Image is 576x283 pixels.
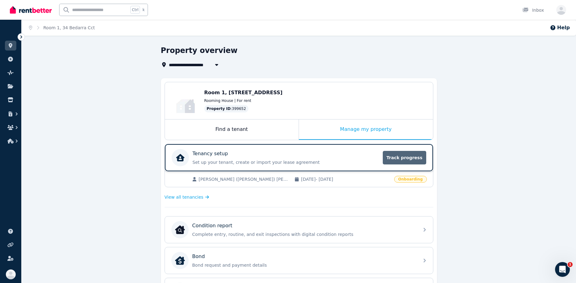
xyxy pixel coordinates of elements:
[192,253,205,260] p: Bond
[383,151,426,164] span: Track progress
[130,6,140,14] span: Ctrl
[165,194,203,200] span: View all tenancies
[43,25,95,30] a: Room 1, 34 Bedarra Cct
[192,262,415,268] p: Bond request and payment details
[10,5,52,14] img: RentBetter
[299,119,433,140] div: Manage my property
[175,225,185,235] img: Condition report
[161,46,238,55] h1: Property overview
[555,262,570,277] iframe: Intercom live chat
[22,20,102,36] nav: Breadcrumb
[204,105,249,112] div: : 399652
[199,176,288,182] span: [PERSON_NAME] ([PERSON_NAME]) [PERSON_NAME]
[550,24,570,31] button: Help
[204,98,251,103] span: Rooming House | For rent
[193,159,379,165] p: Set up your tenant, create or import your lease agreement
[301,176,390,182] span: [DATE] - [DATE]
[165,216,433,243] a: Condition reportCondition reportComplete entry, routine, and exit inspections with digital condit...
[394,176,427,183] span: Onboarding
[175,256,185,265] img: Bond
[568,262,573,267] span: 1
[142,7,145,12] span: k
[165,247,433,274] a: BondBondBond request and payment details
[165,194,209,200] a: View all tenancies
[165,119,299,140] div: Find a tenant
[192,222,232,229] p: Condition report
[193,150,228,157] p: Tenancy setup
[192,231,415,237] p: Complete entry, routine, and exit inspections with digital condition reports
[165,144,433,171] a: Tenancy setupSet up your tenant, create or import your lease agreementTrack progress
[522,7,544,13] div: Inbox
[207,106,231,111] span: Property ID
[204,90,283,95] span: Room 1, [STREET_ADDRESS]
